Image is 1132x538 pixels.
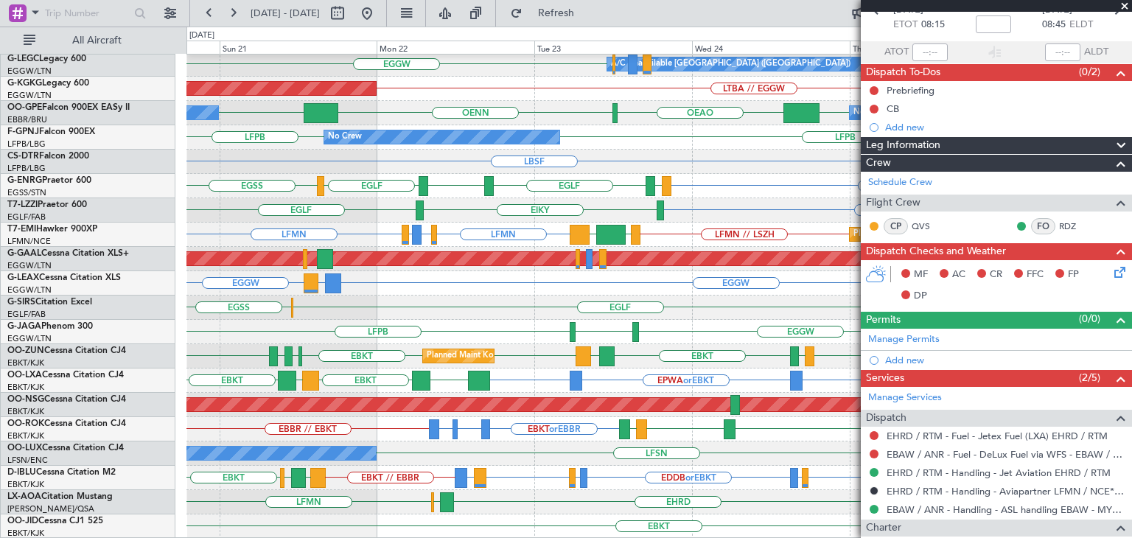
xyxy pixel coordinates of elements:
a: EHRD / RTM - Handling - Jet Aviation EHRD / RTM [887,467,1111,479]
a: G-GAALCessna Citation XLS+ [7,249,129,258]
a: F-GPNJFalcon 900EX [7,127,95,136]
div: FO [1031,218,1055,234]
a: EGGW/LTN [7,66,52,77]
a: EGSS/STN [7,187,46,198]
span: (2/5) [1079,370,1100,385]
a: EGLF/FAB [7,309,46,320]
a: EBKT/KJK [7,430,44,441]
a: OO-ROKCessna Citation CJ4 [7,419,126,428]
div: [DATE] [189,29,214,42]
span: 08:15 [921,18,945,32]
div: Add new [885,354,1125,366]
span: Services [866,370,904,387]
span: 08:45 [1042,18,1066,32]
span: Dispatch To-Dos [866,64,940,81]
span: All Aircraft [38,35,156,46]
a: OO-ZUNCessna Citation CJ4 [7,346,126,355]
span: FP [1068,268,1079,282]
a: G-SIRSCitation Excel [7,298,92,307]
a: G-LEGCLegacy 600 [7,55,86,63]
span: ELDT [1069,18,1093,32]
a: T7-LZZIPraetor 600 [7,200,87,209]
span: AC [952,268,965,282]
div: No Crew [328,126,362,148]
a: Manage Permits [868,332,940,347]
a: EBKT/KJK [7,382,44,393]
span: G-LEGC [7,55,39,63]
span: G-ENRG [7,176,42,185]
span: (0/0) [1079,311,1100,326]
a: OO-JIDCessna CJ1 525 [7,517,103,525]
a: LX-AOACitation Mustang [7,492,113,501]
a: LFPB/LBG [7,163,46,174]
span: G-KGKG [7,79,42,88]
span: ATOT [884,45,909,60]
input: Trip Number [45,2,130,24]
div: CB [887,102,899,115]
a: EBKT/KJK [7,479,44,490]
span: OO-ROK [7,419,44,428]
span: F-GPNJ [7,127,39,136]
div: Thu 25 [850,41,1007,54]
span: OO-JID [7,517,38,525]
a: EGGW/LTN [7,260,52,271]
span: D-IBLU [7,468,36,477]
div: A/C Unavailable [GEOGRAPHIC_DATA] ([GEOGRAPHIC_DATA]) [611,53,850,75]
span: DP [914,289,927,304]
span: Charter [866,520,901,537]
span: (0/2) [1079,64,1100,80]
span: Crew [866,155,891,172]
span: Leg Information [866,137,940,154]
span: [DATE] - [DATE] [251,7,320,20]
a: EGGW/LTN [7,333,52,344]
a: G-KGKGLegacy 600 [7,79,89,88]
a: G-ENRGPraetor 600 [7,176,91,185]
span: OO-NSG [7,395,44,404]
a: Schedule Crew [868,175,932,190]
div: Mon 22 [377,41,534,54]
span: MF [914,268,928,282]
a: OO-GPEFalcon 900EX EASy II [7,103,130,112]
span: G-JAGA [7,322,41,331]
div: Add new [885,121,1125,133]
a: OO-LXACessna Citation CJ4 [7,371,124,380]
span: Refresh [525,8,587,18]
a: EBAW / ANR - Fuel - DeLux Fuel via WFS - EBAW / ANR [887,448,1125,461]
span: OO-ZUN [7,346,44,355]
input: --:-- [912,43,948,61]
span: LX-AOA [7,492,41,501]
span: OO-LXA [7,371,42,380]
div: No Crew [GEOGRAPHIC_DATA] ([GEOGRAPHIC_DATA] National) [853,102,1100,124]
span: ALDT [1084,45,1108,60]
span: ETOT [893,18,918,32]
span: G-SIRS [7,298,35,307]
div: Planned Maint [GEOGRAPHIC_DATA] [853,223,994,245]
span: Dispatch [866,410,906,427]
div: Tue 23 [534,41,692,54]
div: Wed 24 [692,41,850,54]
span: CR [990,268,1002,282]
span: CS-DTR [7,152,39,161]
div: Sun 21 [220,41,377,54]
span: Dispatch Checks and Weather [866,243,1006,260]
a: EHRD / RTM - Fuel - Jetex Fuel (LXA) EHRD / RTM [887,430,1108,442]
a: LFMN/NCE [7,236,51,247]
button: Refresh [503,1,592,25]
a: EHRD / RTM - Handling - Aviapartner LFMN / NCE*****MY HANDLING**** [887,485,1125,497]
a: Manage Services [868,391,942,405]
a: EGLF/FAB [7,212,46,223]
span: T7-LZZI [7,200,38,209]
a: OO-NSGCessna Citation CJ4 [7,395,126,404]
a: EBBR/BRU [7,114,47,125]
a: RDZ [1059,220,1092,233]
a: T7-EMIHawker 900XP [7,225,97,234]
div: Planned Maint Kortrijk-[GEOGRAPHIC_DATA] [427,345,598,367]
span: G-LEAX [7,273,39,282]
a: EBAW / ANR - Handling - ASL handling EBAW - MYHANDLING [887,503,1125,516]
a: [PERSON_NAME]/QSA [7,503,94,514]
a: G-LEAXCessna Citation XLS [7,273,121,282]
a: QVS [912,220,945,233]
a: EBKT/KJK [7,357,44,368]
button: All Aircraft [16,29,160,52]
span: Flight Crew [866,195,920,212]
